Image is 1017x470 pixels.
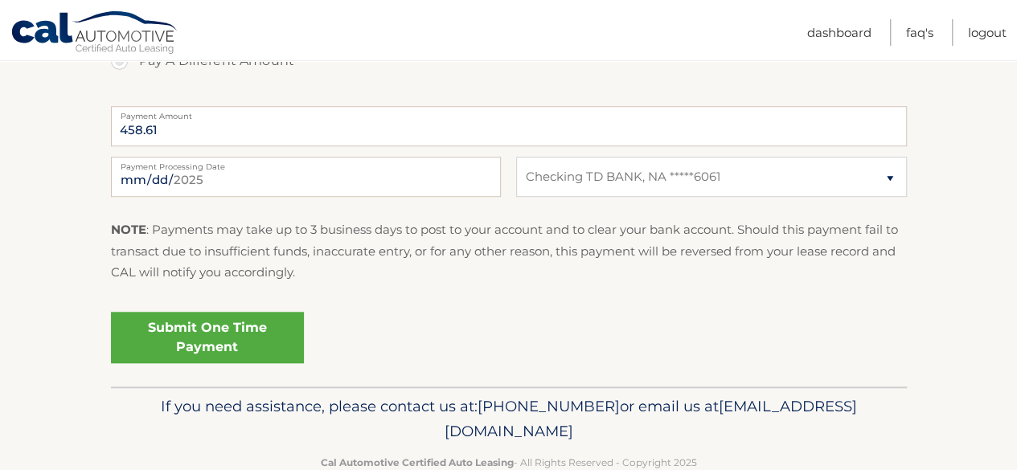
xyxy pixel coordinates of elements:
[807,19,871,46] a: Dashboard
[478,397,620,415] span: [PHONE_NUMBER]
[111,219,907,283] p: : Payments may take up to 3 business days to post to your account and to clear your bank account....
[111,312,304,363] a: Submit One Time Payment
[111,106,907,146] input: Payment Amount
[906,19,933,46] a: FAQ's
[111,222,146,237] strong: NOTE
[10,10,179,57] a: Cal Automotive
[121,394,896,445] p: If you need assistance, please contact us at: or email us at
[321,456,514,468] strong: Cal Automotive Certified Auto Leasing
[111,106,907,119] label: Payment Amount
[111,157,501,170] label: Payment Processing Date
[111,157,501,197] input: Payment Date
[111,45,907,77] label: Pay A Different Amount
[968,19,1007,46] a: Logout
